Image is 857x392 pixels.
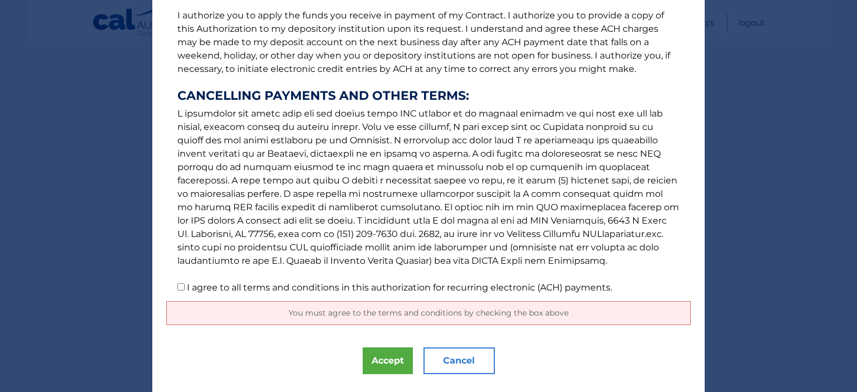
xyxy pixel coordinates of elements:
label: I agree to all terms and conditions in this authorization for recurring electronic (ACH) payments. [187,282,612,293]
strong: CANCELLING PAYMENTS AND OTHER TERMS: [177,89,680,103]
span: You must agree to the terms and conditions by checking the box above [288,308,569,318]
button: Cancel [423,347,495,374]
button: Accept [363,347,413,374]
